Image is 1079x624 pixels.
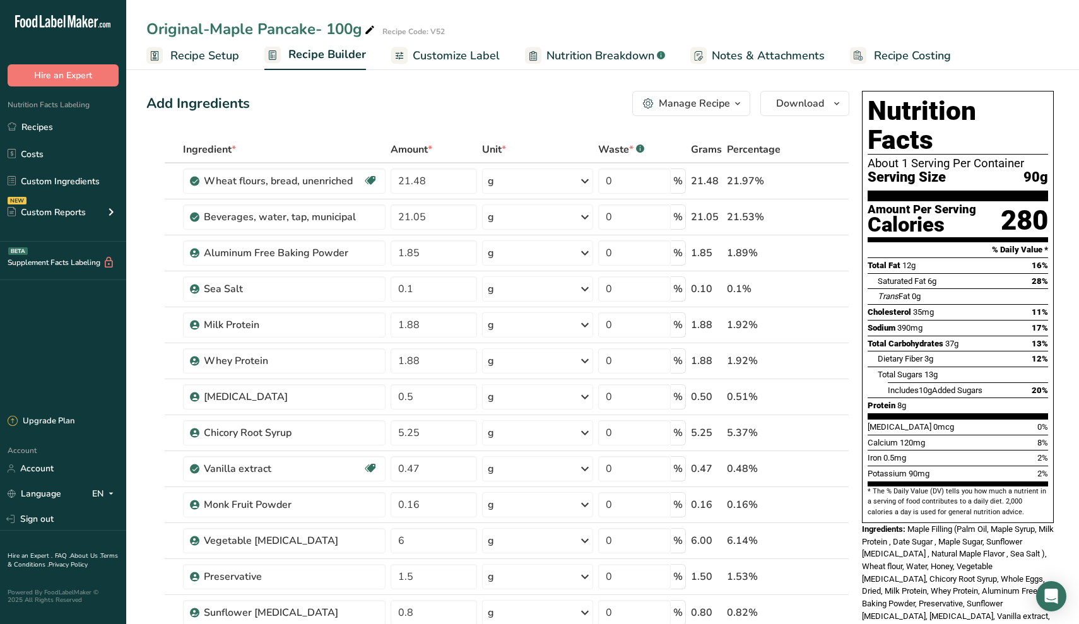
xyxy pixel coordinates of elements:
[204,174,362,189] div: Wheat flours, bread, unenriched
[659,96,730,111] div: Manage Recipe
[727,317,789,333] div: 1.92%
[488,389,494,404] div: g
[204,425,362,440] div: Chicory Root Syrup
[1032,339,1048,348] span: 13%
[945,339,958,348] span: 37g
[874,47,951,64] span: Recipe Costing
[909,469,929,478] span: 90mg
[8,551,118,569] a: Terms & Conditions .
[691,569,722,584] div: 1.50
[727,209,789,225] div: 21.53%
[288,46,366,63] span: Recipe Builder
[598,142,644,157] div: Waste
[760,91,849,116] button: Download
[897,323,923,333] span: 390mg
[482,142,506,157] span: Unit
[691,605,722,620] div: 0.80
[868,170,946,185] span: Serving Size
[868,339,943,348] span: Total Carbohydrates
[868,323,895,333] span: Sodium
[204,245,362,261] div: Aluminum Free Baking Powder
[49,560,88,569] a: Privacy Policy
[146,42,239,70] a: Recipe Setup
[727,569,789,584] div: 1.53%
[1032,386,1048,395] span: 20%
[712,47,825,64] span: Notes & Attachments
[55,551,70,560] a: FAQ .
[204,353,362,368] div: Whey Protein
[632,91,750,116] button: Manage Recipe
[868,204,976,216] div: Amount Per Serving
[850,42,951,70] a: Recipe Costing
[8,206,86,219] div: Custom Reports
[868,242,1048,257] section: % Daily Value *
[146,93,250,114] div: Add Ingredients
[924,370,938,379] span: 13g
[727,533,789,548] div: 6.14%
[902,261,916,270] span: 12g
[488,353,494,368] div: g
[170,47,239,64] span: Recipe Setup
[868,438,898,447] span: Calcium
[691,533,722,548] div: 6.00
[691,209,722,225] div: 21.05
[878,291,899,301] i: Trans
[204,533,362,548] div: Vegetable [MEDICAL_DATA]
[183,142,236,157] span: Ingredient
[8,247,28,255] div: BETA
[868,486,1048,517] section: * The % Daily Value (DV) tells you how much a nutrient in a serving of food contributes to a dail...
[868,469,907,478] span: Potassium
[70,551,100,560] a: About Us .
[727,353,789,368] div: 1.92%
[727,174,789,189] div: 21.97%
[1032,261,1048,270] span: 16%
[488,533,494,548] div: g
[488,605,494,620] div: g
[868,422,931,432] span: [MEDICAL_DATA]
[727,245,789,261] div: 1.89%
[488,461,494,476] div: g
[204,389,362,404] div: [MEDICAL_DATA]
[204,281,362,297] div: Sea Salt
[1032,323,1048,333] span: 17%
[691,317,722,333] div: 1.88
[488,174,494,189] div: g
[727,425,789,440] div: 5.37%
[1037,453,1048,462] span: 2%
[897,401,906,410] span: 8g
[488,245,494,261] div: g
[1032,307,1048,317] span: 11%
[868,307,911,317] span: Cholesterol
[878,370,923,379] span: Total Sugars
[868,97,1048,155] h1: Nutrition Facts
[1032,276,1048,286] span: 28%
[204,461,362,476] div: Vanilla extract
[8,64,119,86] button: Hire an Expert
[92,486,119,502] div: EN
[868,261,900,270] span: Total Fat
[868,216,976,234] div: Calories
[933,422,954,432] span: 0mcg
[204,569,362,584] div: Preservative
[913,307,934,317] span: 35mg
[146,18,377,40] div: Original-Maple Pancake- 100g
[525,42,665,70] a: Nutrition Breakdown
[264,40,366,71] a: Recipe Builder
[691,353,722,368] div: 1.88
[413,47,500,64] span: Customize Label
[8,483,61,505] a: Language
[868,453,881,462] span: Iron
[1001,204,1048,237] div: 280
[1037,469,1048,478] span: 2%
[204,317,362,333] div: Milk Protein
[727,461,789,476] div: 0.48%
[8,551,52,560] a: Hire an Expert .
[382,26,445,37] div: Recipe Code: V52
[883,453,906,462] span: 0.5mg
[204,497,362,512] div: Monk Fruit Powder
[391,42,500,70] a: Customize Label
[1036,581,1066,611] div: Open Intercom Messenger
[727,281,789,297] div: 0.1%
[691,245,722,261] div: 1.85
[1023,170,1048,185] span: 90g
